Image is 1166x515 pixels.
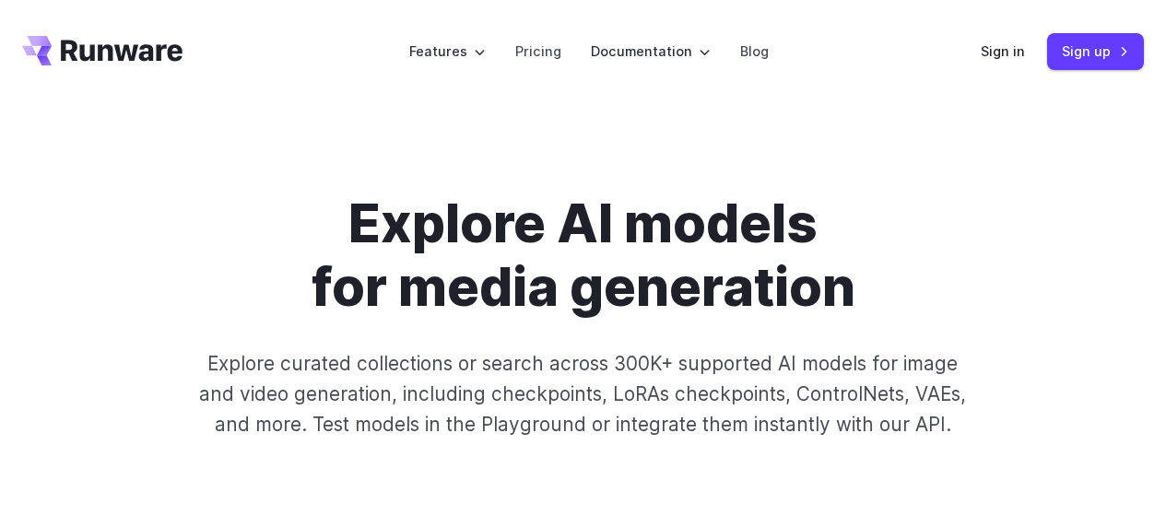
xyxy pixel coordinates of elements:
[740,41,769,62] a: Blog
[191,348,976,440] p: Explore curated collections or search across 300K+ supported AI models for image and video genera...
[135,192,1032,319] h1: Explore AI models for media generation
[515,41,561,62] a: Pricing
[981,41,1025,62] a: Sign in
[22,36,183,65] a: Go to /
[409,41,486,62] label: Features
[591,41,711,62] label: Documentation
[1047,33,1144,69] a: Sign up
